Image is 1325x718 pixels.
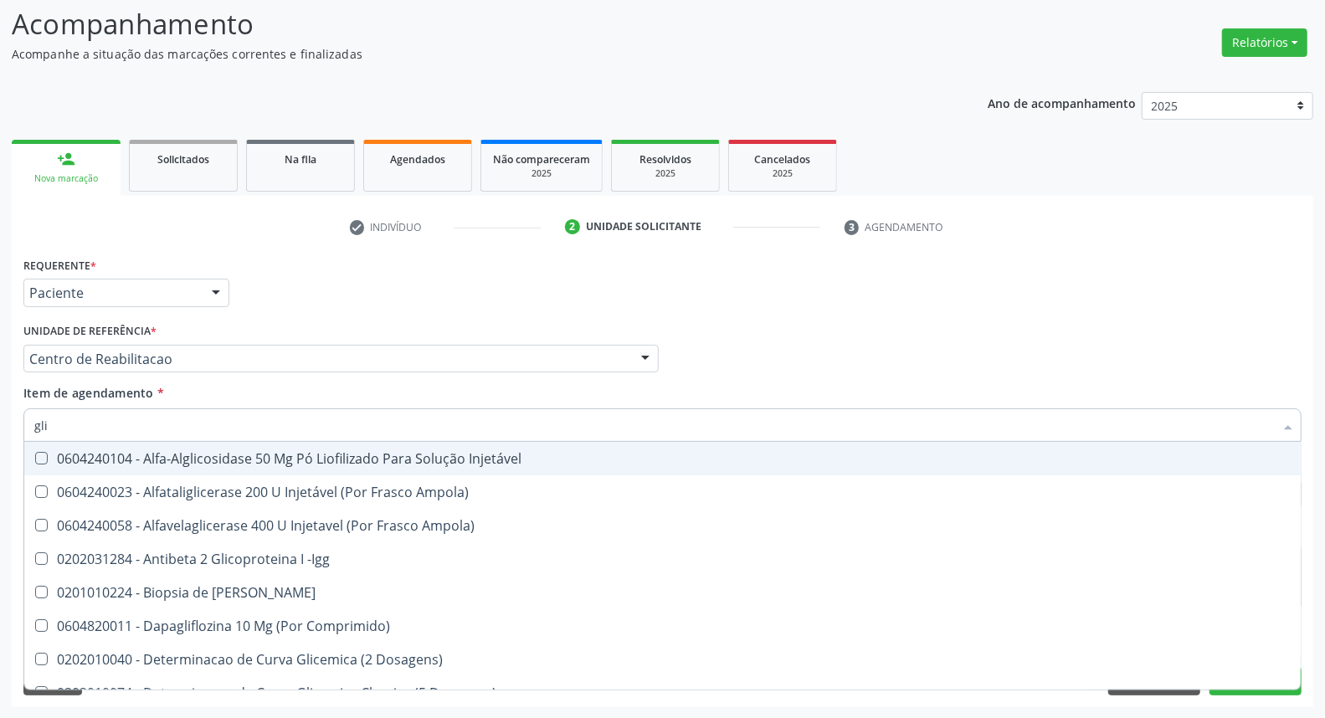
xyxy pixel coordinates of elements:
span: Solicitados [157,152,209,167]
div: 2 [565,219,580,234]
span: Na fila [285,152,316,167]
p: Ano de acompanhamento [988,92,1136,113]
span: Item de agendamento [23,385,154,401]
span: Paciente [29,285,195,301]
div: 0202010040 - Determinacao de Curva Glicemica (2 Dosagens) [34,653,1291,666]
div: 0604240104 - Alfa-Alglicosidase 50 Mg Pó Liofilizado Para Solução Injetável [34,452,1291,465]
div: 2025 [624,167,707,180]
span: Agendados [390,152,445,167]
div: 0202010074 - Determinacao de Curva Glicemica Classica (5 Dosagens) [34,686,1291,700]
div: 0604820011 - Dapagliflozina 10 Mg (Por Comprimido) [34,619,1291,633]
div: 0201010224 - Biopsia de [PERSON_NAME] [34,586,1291,599]
div: 0202031284 - Antibeta 2 Glicoproteina I -Igg [34,552,1291,566]
p: Acompanhamento [12,3,923,45]
button: Relatórios [1222,28,1307,57]
div: 2025 [741,167,824,180]
div: person_add [57,150,75,168]
div: 0604240023 - Alfataliglicerase 200 U Injetável (Por Frasco Ampola) [34,485,1291,499]
input: Buscar por procedimentos [34,408,1274,442]
p: Acompanhe a situação das marcações correntes e finalizadas [12,45,923,63]
label: Unidade de referência [23,319,157,345]
span: Cancelados [755,152,811,167]
span: Resolvidos [639,152,691,167]
div: Nova marcação [23,172,109,185]
div: 2025 [493,167,590,180]
div: Unidade solicitante [586,219,701,234]
span: Não compareceram [493,152,590,167]
span: Centro de Reabilitacao [29,351,624,367]
div: 0604240058 - Alfavelaglicerase 400 U Injetavel (Por Frasco Ampola) [34,519,1291,532]
label: Requerente [23,253,96,279]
